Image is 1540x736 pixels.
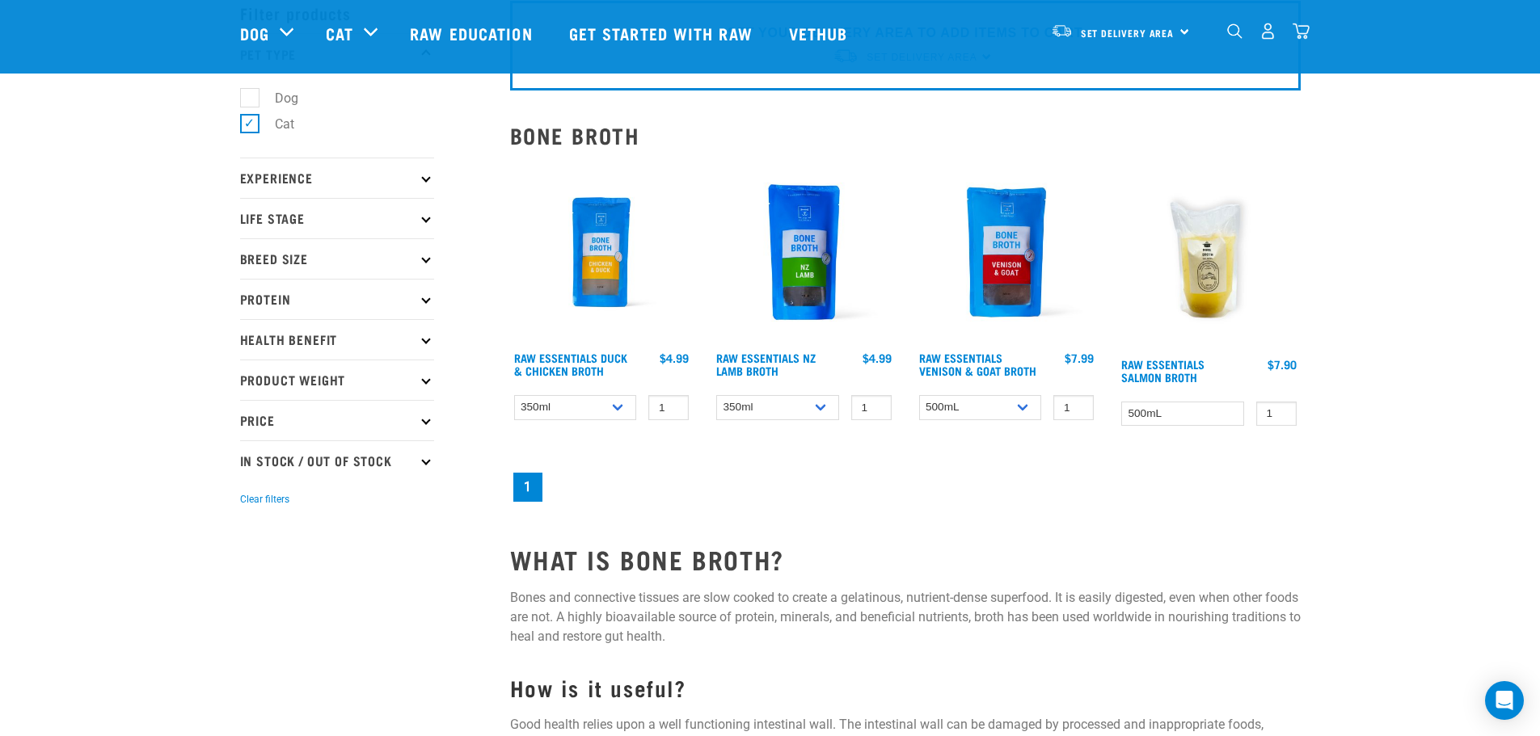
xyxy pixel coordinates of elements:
h2: Bone Broth [510,123,1301,148]
a: Raw Essentials Venison & Goat Broth [919,355,1036,373]
p: In Stock / Out Of Stock [240,440,434,481]
input: 1 [851,395,892,420]
div: $7.90 [1268,358,1297,371]
h2: WHAT IS BONE BROTH? [510,545,1301,574]
span: Set Delivery Area [1081,30,1175,36]
img: RE Product Shoot 2023 Nov8793 1 [510,161,694,344]
img: user.png [1259,23,1276,40]
img: home-icon-1@2x.png [1227,23,1243,39]
label: Cat [249,114,301,134]
div: $7.99 [1065,351,1094,364]
a: Raw Essentials Duck & Chicken Broth [514,355,627,373]
img: home-icon@2x.png [1293,23,1310,40]
label: Dog [249,88,305,108]
a: Dog [240,21,269,45]
img: van-moving.png [1051,23,1073,38]
nav: pagination [510,469,1301,505]
input: 1 [648,395,689,420]
p: Breed Size [240,238,434,279]
p: Price [240,400,434,440]
div: $4.99 [660,351,689,364]
img: Raw Essentials Venison Goat Novel Protein Hypoallergenic Bone Broth Cats & Dogs [915,161,1099,344]
button: Clear filters [240,492,289,507]
p: Experience [240,158,434,198]
a: Raw Essentials Salmon Broth [1121,361,1205,380]
img: Salmon Broth [1117,161,1301,350]
a: Page 1 [513,473,542,502]
a: Vethub [773,1,868,65]
div: Open Intercom Messenger [1485,681,1524,720]
h3: How is it useful? [510,675,1301,700]
a: Cat [326,21,353,45]
a: Get started with Raw [553,1,773,65]
div: $4.99 [863,351,892,364]
input: 1 [1256,402,1297,427]
input: 1 [1053,395,1094,420]
p: Product Weight [240,360,434,400]
a: Raw Education [394,1,552,65]
p: Health Benefit [240,319,434,360]
p: Bones and connective tissues are slow cooked to create a gelatinous, nutrient-dense superfood. It... [510,588,1301,646]
p: Life Stage [240,198,434,238]
img: Raw Essentials New Zealand Lamb Bone Broth For Cats & Dogs [712,161,896,344]
a: Raw Essentials NZ Lamb Broth [716,355,816,373]
p: Protein [240,279,434,319]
